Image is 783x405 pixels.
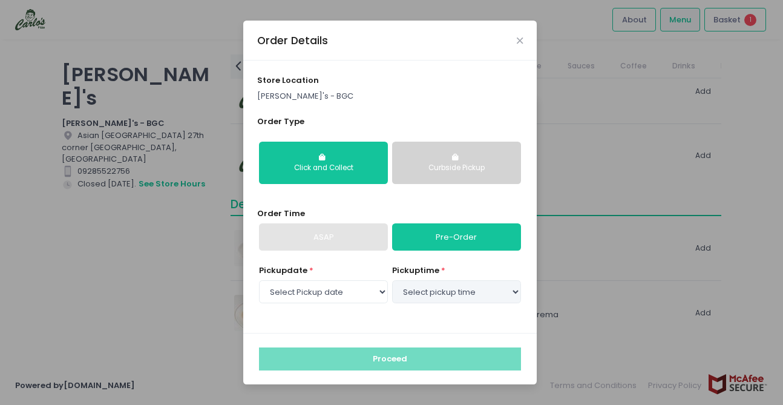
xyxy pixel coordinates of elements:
[257,90,523,102] p: [PERSON_NAME]'s - BGC
[259,265,307,276] span: Pickup date
[257,116,304,127] span: Order Type
[267,163,379,174] div: Click and Collect
[392,223,521,251] a: Pre-Order
[259,347,521,370] button: Proceed
[392,265,439,276] span: pickup time
[257,33,328,48] div: Order Details
[257,74,319,86] span: store location
[401,163,513,174] div: Curbside Pickup
[517,38,523,44] button: Close
[257,208,305,219] span: Order Time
